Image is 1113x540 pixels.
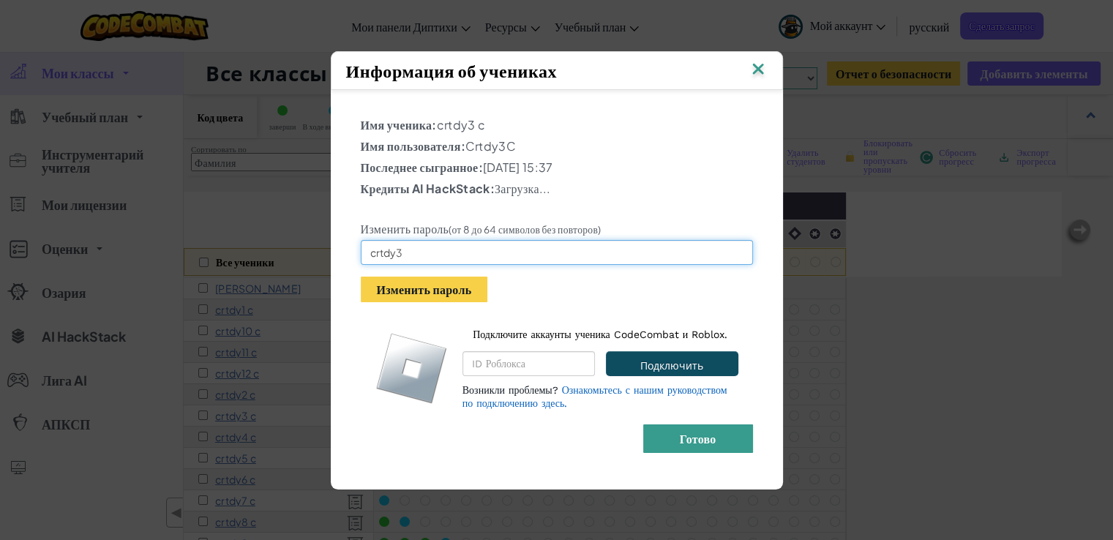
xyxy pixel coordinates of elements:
button: Готово [643,424,753,453]
font: Последнее сыгранное: [361,160,483,175]
button: Подключить [606,351,738,376]
font: Подключите аккаунты ученика CodeCombat и Roblox. [473,329,727,340]
input: ID Роблокса [462,351,595,376]
font: Готово [680,431,716,446]
a: Ознакомьтесь с нашим руководством по подключению здесь. [462,384,727,409]
font: Информация об учениках [346,59,558,81]
img: IconClose.svg [749,59,768,81]
button: Изменить пароль [361,277,488,302]
font: crtdy3 c [437,117,485,132]
font: Crtdy3C [465,138,516,154]
font: (от 8 до 64 символов без повторов) [449,223,601,236]
img: roblox-logo.svg [375,332,448,405]
font: Имя пользователя: [361,138,465,154]
font: Возникли проблемы? [462,384,558,396]
font: [DATE] 15:37 [483,160,553,175]
font: Изменить пароль [361,221,449,236]
font: Загрузка... [495,181,551,196]
font: Кредиты AI HackStack: [361,181,495,196]
font: Подключить [640,359,703,372]
font: Изменить пароль [377,282,472,297]
font: Имя ученика: [361,117,437,132]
